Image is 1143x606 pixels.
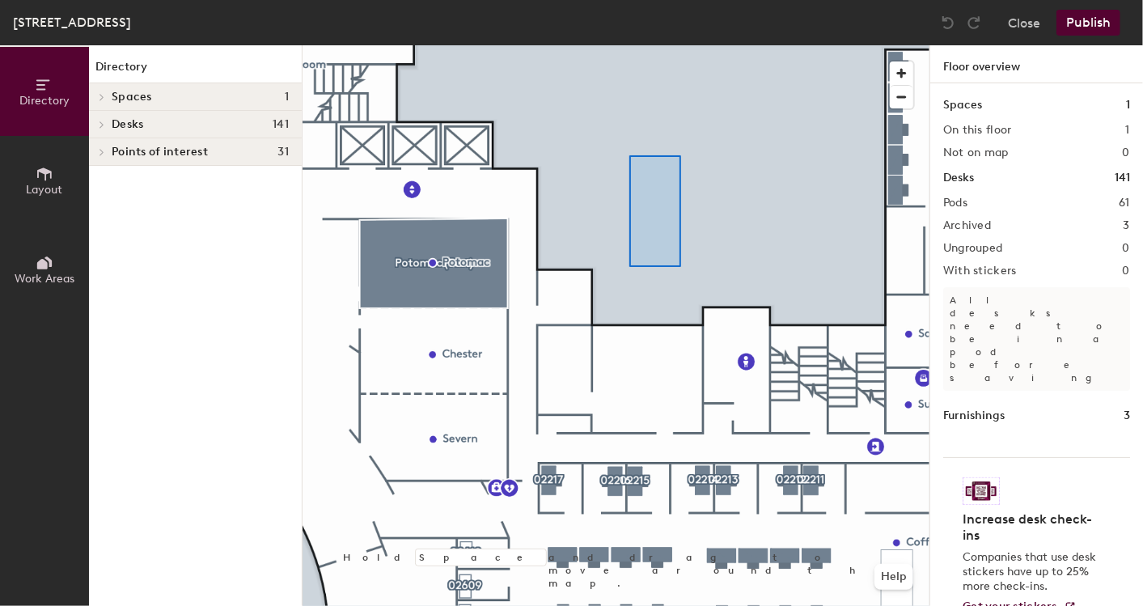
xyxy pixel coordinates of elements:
h2: 1 [1126,124,1130,137]
h1: Desks [943,169,974,187]
h2: 0 [1123,265,1130,278]
button: Close [1008,10,1040,36]
span: 31 [277,146,289,159]
h1: Floor overview [930,45,1143,83]
h1: 3 [1124,407,1130,425]
h1: Furnishings [943,407,1005,425]
span: Directory [19,94,70,108]
p: All desks need to be in a pod before saving [943,287,1130,391]
h1: Directory [89,58,302,83]
h1: Spaces [943,96,982,114]
h2: 0 [1123,146,1130,159]
h1: 141 [1115,169,1130,187]
span: Spaces [112,91,152,104]
h2: Not on map [943,146,1009,159]
h4: Increase desk check-ins [963,511,1101,544]
button: Publish [1056,10,1120,36]
h2: 61 [1119,197,1130,210]
img: Sticker logo [963,477,1000,505]
h2: With stickers [943,265,1017,278]
p: Companies that use desk stickers have up to 25% more check-ins. [963,550,1101,594]
h2: Pods [943,197,967,210]
span: Desks [112,118,143,131]
h2: Ungrouped [943,242,1003,255]
h2: Archived [943,219,991,232]
h2: On this floor [943,124,1012,137]
span: 1 [285,91,289,104]
div: [STREET_ADDRESS] [13,12,131,32]
h2: 3 [1124,219,1130,232]
span: Points of interest [112,146,208,159]
span: Work Areas [15,272,74,286]
span: Layout [27,183,63,197]
span: 141 [273,118,289,131]
button: Help [874,564,913,590]
h2: 0 [1123,242,1130,255]
img: Undo [940,15,956,31]
h1: 1 [1126,96,1130,114]
img: Redo [966,15,982,31]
